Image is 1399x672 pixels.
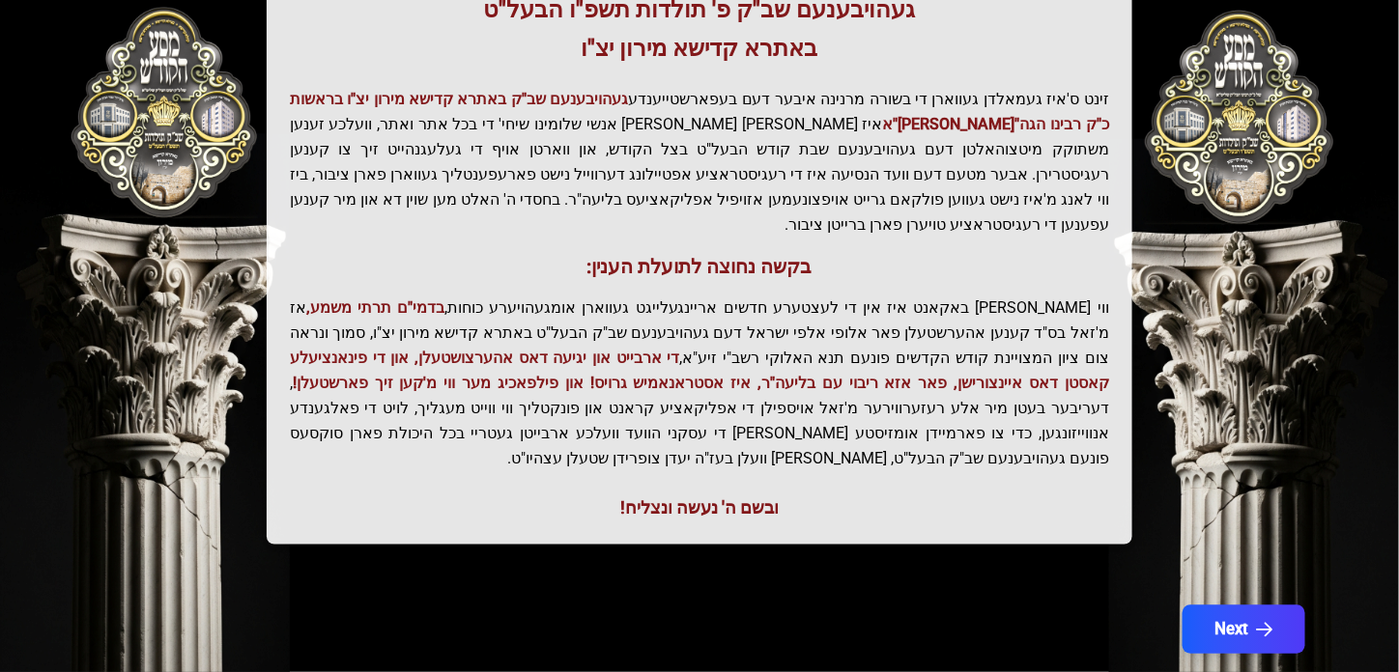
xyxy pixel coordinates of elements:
[290,87,1109,238] p: זינט ס'איז געמאלדן געווארן די בשורה מרנינה איבער דעם בעפארשטייענדע איז [PERSON_NAME] [PERSON_NAME...
[290,349,1109,392] span: די ארבייט און יגיעה דאס אהערצושטעלן, און די פינאנציעלע קאסטן דאס איינצורישן, פאר אזא ריבוי עם בלי...
[290,494,1109,521] div: ובשם ה' נעשה ונצליח!
[306,298,444,317] span: בדמי"ם תרתי משמע,
[290,33,1109,64] h3: באתרא קדישא מירון יצ"ו
[290,90,1109,133] span: געהויבענעם שב"ק באתרא קדישא מירון יצ"ו בראשות כ"ק רבינו הגה"[PERSON_NAME]"א
[290,253,1109,280] h3: בקשה נחוצה לתועלת הענין:
[290,295,1109,471] p: ווי [PERSON_NAME] באקאנט איז אין די לעצטערע חדשים אריינגעלייגט געווארן אומגעהויערע כוחות, אז מ'זא...
[1183,605,1305,654] button: Next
